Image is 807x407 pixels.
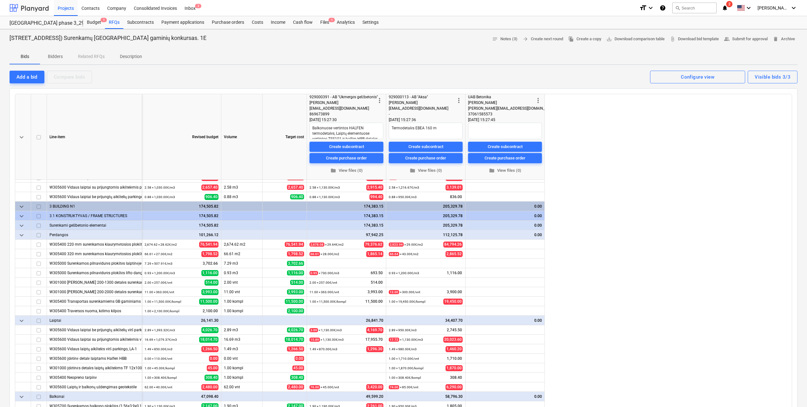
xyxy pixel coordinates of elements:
span: keyboard_arrow_down [18,212,25,220]
div: Create purchase order [485,154,525,162]
span: 0.00 [209,356,218,362]
div: 1.00 kompl [221,373,263,382]
span: 2,346.00 [287,175,304,180]
span: attach_file [670,36,675,42]
span: 1,296.30 [366,346,383,352]
span: View files (0) [391,167,460,174]
span: Download comparison table [606,36,665,43]
span: 3,993.00 [367,289,383,295]
span: more_vert [455,97,463,104]
span: file_copy [568,36,574,42]
div: W305400 Transportas surenkamiems GB gaminiams [49,297,139,306]
button: Search [672,3,717,13]
span: 2,865.52 [446,251,463,257]
span: 1,116.00 [201,270,218,276]
span: Download bid template [670,36,719,43]
div: 2.00 vnt [221,278,263,287]
button: View files (0) [389,166,463,176]
span: Archive [773,36,795,43]
span: 2,657.40 [287,185,304,190]
small: 1.00 × 19,450.00€ / kompl [389,300,425,303]
span: 4,169.70 [366,327,383,333]
div: 869673899 [309,111,376,117]
span: 2 [726,1,732,7]
div: 174,505.82 [145,211,218,221]
div: 1.00 kompl [221,363,263,373]
span: 18,014.70 [285,337,304,342]
div: 58,796.30 [389,392,463,401]
div: 174,383.15 [309,202,383,211]
button: Configure view [650,71,745,83]
div: 49,599.20 [309,392,383,401]
a: Income [267,16,289,29]
span: 0.00 [295,356,304,361]
span: 2,480.00 [201,384,218,390]
span: 3,993.00 [287,289,304,294]
small: 1.49 × 870.00€ / m3 [309,347,337,351]
span: 6,290.00 [446,384,463,390]
span: 45.00 [207,365,218,371]
span: 1,710.00 [446,356,463,361]
div: 62.00 vnt [221,382,263,392]
small: 62.00 × 40.00€ / vnt [145,385,172,389]
div: W305600 Vidaus laiptai su prijungtomis aikštelėmis virš parkingo, NLM-6, TLM-1, TLM-2, TLM-3, TLM... [49,335,139,344]
div: 3 BUILDING N1 [49,202,139,211]
span: more_vert [376,97,383,104]
div: 0.00 [468,211,542,221]
div: [PERSON_NAME] [309,100,376,106]
div: W305600 Lauko laiptų aikštelės, NLA-1, NLA-2, NLA-3, NLA-4 [49,173,139,182]
div: Settings [359,16,382,29]
div: 0.00 [468,221,542,230]
div: 1.00 kompl [221,306,263,316]
small: 1.00 × 308.40€ / kompl [145,376,177,379]
span: 1,798.52 [201,251,218,257]
a: Files1 [316,16,333,29]
button: Create subcontract [309,142,383,152]
button: Submit for approval [721,34,770,44]
div: W305400 320 mm surenkamos kiaurymėtosios plokštės skaičiuojant Neto kiekį [49,249,139,258]
div: 174,383.15 [309,211,383,221]
span: 3,139.01 [446,184,463,191]
span: 11,500.00 [199,299,218,305]
button: Create purchase order [309,153,383,163]
span: Notes (3) [492,36,517,43]
button: Create subcontract [468,142,542,152]
div: 2.58 m3 [221,183,263,192]
span: 3,900.00 [446,289,463,295]
span: 2,745.50 [446,327,463,333]
span: keyboard_arrow_down [18,317,25,325]
span: 2 [195,4,201,8]
button: Create purchase order [389,153,463,163]
iframe: Chat Widget [775,377,807,407]
span: keyboard_arrow_down [18,231,25,239]
span: 2,373.60 [366,175,383,181]
span: save_alt [606,36,612,42]
small: 0.00 × 110.00€ / vnt [145,357,172,360]
span: 906.40 [205,194,218,200]
span: 308.40 [449,375,463,380]
div: 47,098.40 [145,392,218,401]
div: Surenkami gelžbetonio elementai [49,221,139,230]
a: Purchase orders [208,16,248,29]
div: W305600 Vidaus laiptai su prijungtomis aikštelėmis parkinge, NLM-7, NLM-8 [49,183,139,192]
small: × 1,130.00€ / m3 [309,338,344,342]
span: 514.00 [290,280,304,285]
a: Payment applications [158,16,208,29]
div: 37061585573 [468,111,534,117]
div: 174,383.15 [309,221,383,230]
small: 1.00 × 11,500.00€ / kompl [309,300,346,303]
small: 0.88 × 950.00€ / m3 [389,195,417,199]
span: keyboard_arrow_down [18,133,25,141]
span: Submit for approval [724,36,768,43]
textarea: Balkonuose vertintos HALFEN termodetalės, Laiptų elementuose vertintos TSS101 ir halfen HBB detal... [309,123,383,139]
span: [EMAIL_ADDRESS][DOMAIN_NAME] [309,106,369,111]
small: 0.88 × 1,130.00€ / m3 [309,195,340,199]
div: Create subcontract [408,143,443,150]
span: 4,026.70 [287,327,304,333]
div: Create purchase order [326,154,367,162]
div: W305400 Neopreno tarpinė [49,373,139,382]
button: Add a bid [10,71,44,83]
span: 693.50 [370,270,383,276]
